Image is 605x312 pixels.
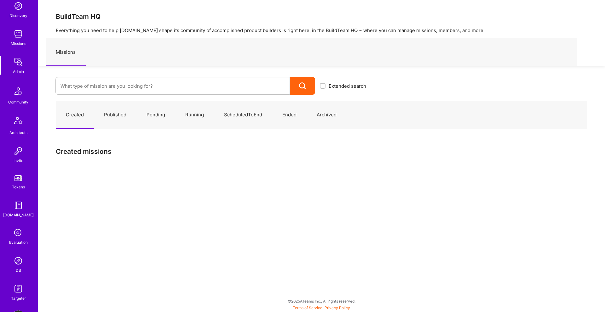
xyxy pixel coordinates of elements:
[12,282,25,295] img: Skill Targeter
[299,82,306,90] i: icon Search
[60,78,285,94] input: What type of mission are you looking for?
[56,101,94,129] a: Created
[12,56,25,68] img: admin teamwork
[9,239,28,246] div: Evaluation
[329,83,366,89] span: Extended search
[293,305,350,310] span: |
[56,148,587,155] h3: Created missions
[9,12,27,19] div: Discovery
[12,199,25,212] img: guide book
[14,175,22,181] img: tokens
[12,184,25,190] div: Tokens
[46,39,86,66] a: Missions
[11,114,26,129] img: Architects
[307,101,347,129] a: Archived
[272,101,307,129] a: Ended
[325,305,350,310] a: Privacy Policy
[136,101,175,129] a: Pending
[14,157,23,164] div: Invite
[12,145,25,157] img: Invite
[56,13,587,20] h3: BuildTeam HQ
[12,254,25,267] img: Admin Search
[13,68,24,75] div: Admin
[16,267,21,274] div: DB
[94,101,136,129] a: Published
[11,40,26,47] div: Missions
[12,28,25,40] img: teamwork
[11,84,26,99] img: Community
[56,27,587,34] p: Everything you need to help [DOMAIN_NAME] shape its community of accomplished product builders is...
[214,101,272,129] a: ScheduledToEnd
[11,295,26,302] div: Targeter
[12,227,24,239] i: icon SelectionTeam
[293,305,322,310] a: Terms of Service
[175,101,214,129] a: Running
[38,293,605,309] div: © 2025 ATeams Inc., All rights reserved.
[9,129,27,136] div: Architects
[3,212,34,218] div: [DOMAIN_NAME]
[8,99,28,105] div: Community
